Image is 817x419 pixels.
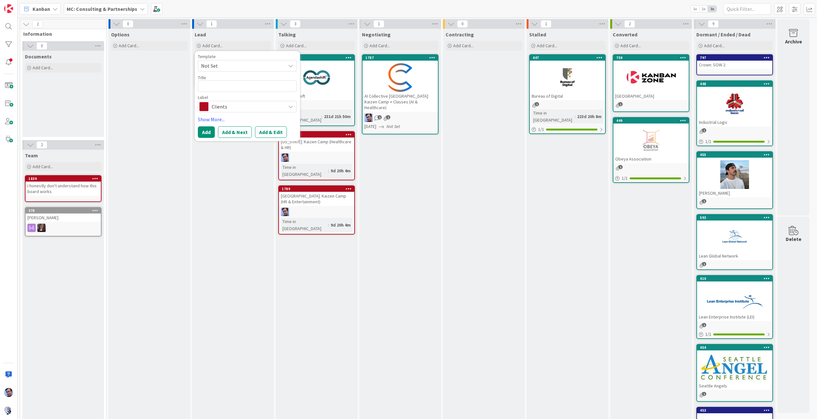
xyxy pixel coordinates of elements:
div: 454 [697,345,772,350]
div: 9d 20h 4m [329,167,352,174]
span: 1 [702,262,706,266]
div: [PERSON_NAME] [697,189,772,197]
div: 1789[GEOGRAPHIC_DATA]: Kaizen Camp (HR & Entertainment) [279,186,354,206]
div: Seattle Angels [697,382,772,390]
div: Bureau of Digital [530,92,605,100]
a: 454Seattle Angels [696,344,773,402]
span: Add Card... [620,43,641,49]
span: : [328,167,329,174]
span: 3x [708,6,716,12]
div: JB [279,208,354,216]
span: 1 / 1 [705,331,711,338]
div: 455 [697,152,772,158]
div: 1839 [26,176,101,182]
span: Contracting [446,31,474,38]
div: Industrial Logic [697,118,772,126]
div: [GEOGRAPHIC_DATA]: Kaizen Camp (HR & Entertainment) [279,192,354,206]
span: Information [23,31,98,37]
img: JB [364,114,373,122]
b: MC: Consulting & Partnerships [67,6,137,12]
a: 1790[US_STATE]: Kaizen Camp (Healthcare & HR)JBTime in [GEOGRAPHIC_DATA]:9d 20h 4m [278,131,355,180]
div: Crown: SOW 2 [697,61,772,69]
div: 1/1 [530,125,605,133]
div: 449 [616,118,689,123]
div: 1/1 [697,138,772,146]
span: 2 [36,141,47,149]
img: JB [281,208,289,216]
div: 455 [700,153,772,157]
span: 1 / 1 [622,175,628,182]
div: 447 [530,55,605,61]
span: Add Card... [33,65,53,71]
span: 0 [457,20,468,28]
div: 759[GEOGRAPHIC_DATA] [613,55,689,100]
span: 3 [290,20,301,28]
div: Time in [GEOGRAPHIC_DATA] [281,109,321,123]
span: Kanban [33,5,50,13]
div: [GEOGRAPHIC_DATA] [613,92,689,100]
span: 1 [702,128,706,132]
span: 1 [618,165,623,169]
div: 448Industrial Logic [697,81,772,126]
div: 453 [697,408,772,413]
div: 447 [533,56,605,60]
span: Label [198,95,208,100]
div: 759 [613,55,689,61]
div: [PERSON_NAME] [26,213,101,222]
div: Time in [GEOGRAPHIC_DATA] [281,164,328,178]
a: 410Lean Enterprise Institute (LEI)1/1 [696,275,773,339]
span: 0 [36,42,47,50]
div: 593Lean Global Network [697,215,772,260]
div: [US_STATE]: Kaizen Camp (Healthcare & HR) [279,138,354,152]
span: : [574,113,575,120]
span: 1 [373,20,384,28]
img: Visit kanbanzone.com [4,4,13,13]
div: 410 [697,276,772,281]
span: 2x [699,6,708,12]
div: 1790 [279,132,354,138]
span: Clients [212,102,282,111]
span: Negotiating [362,31,391,38]
div: Obeya Association [613,155,689,163]
div: 454 [700,345,772,350]
span: 1 [541,20,551,28]
div: 797 [700,56,772,60]
a: 378[PERSON_NAME]TD [25,207,101,236]
div: 1790[US_STATE]: Kaizen Camp (Healthcare & HR) [279,132,354,152]
a: 1787AI Collective [GEOGRAPHIC_DATA]: Kaizen Camp + Classes (AI & Healthcare)JB[DATE]Not Set [362,54,438,134]
div: AI Collective [GEOGRAPHIC_DATA]: Kaizen Camp + Classes (AI & Healthcare) [363,92,438,112]
span: : [328,221,329,228]
div: 9d 20h 4m [329,221,352,228]
a: 455[PERSON_NAME] [696,151,773,209]
button: Add & Edit [255,126,287,138]
div: 1787AI Collective [GEOGRAPHIC_DATA]: Kaizen Camp + Classes (AI & Healthcare) [363,55,438,112]
span: Converted [613,31,637,38]
img: avatar [4,406,13,415]
label: Title [198,75,206,80]
span: Lead [195,31,206,38]
a: 448Industrial Logic1/1 [696,80,773,146]
div: 449 [613,118,689,123]
input: Quick Filter... [723,3,771,15]
button: Add [198,126,215,138]
div: 797Crown: SOW 2 [697,55,772,69]
img: TD [37,224,46,232]
a: 447Bureau of DigitalTime in [GEOGRAPHIC_DATA]:223d 20h 8m1/1 [529,54,606,134]
a: 593Lean Global Network [696,214,773,270]
span: 1 [702,392,706,396]
a: 449Obeya Association1/1 [613,117,689,183]
div: 453 [700,408,772,413]
div: Lean Global Network [697,252,772,260]
span: Template [198,54,216,59]
div: 797 [697,55,772,61]
div: 789 [282,56,354,60]
span: Documents [25,53,52,60]
span: 1 / 1 [705,138,711,145]
span: 1 [386,115,390,119]
div: JB [279,153,354,162]
div: 410 [700,276,772,281]
a: Show More... [198,116,297,123]
div: 1789 [282,187,354,191]
span: 1 [702,199,706,203]
div: 1/1 [697,330,772,338]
